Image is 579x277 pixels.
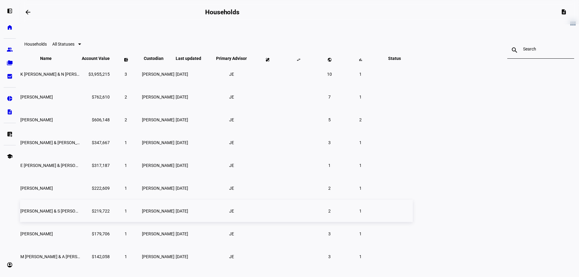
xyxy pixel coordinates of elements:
[142,117,174,122] span: [PERSON_NAME]
[328,95,331,99] span: 7
[176,140,188,145] span: [DATE]
[125,72,127,77] span: 3
[7,8,13,14] eth-mat-symbol: left_panel_open
[4,70,16,82] a: bid_landscape
[125,186,127,191] span: 1
[4,43,16,56] a: group
[359,163,362,168] span: 1
[176,209,188,213] span: [DATE]
[226,183,237,194] li: JE
[226,69,237,80] li: JE
[142,231,174,236] span: [PERSON_NAME]
[20,209,93,213] span: D Britts & S Britts
[7,95,13,102] eth-mat-symbol: pie_chart
[81,154,110,176] td: $317,187
[176,117,188,122] span: [DATE]
[142,72,174,77] span: [PERSON_NAME]
[142,254,174,259] span: [PERSON_NAME]
[176,95,188,99] span: [DATE]
[226,114,237,125] li: JE
[20,186,53,191] span: Lorene A Jackson
[142,186,174,191] span: [PERSON_NAME]
[7,24,13,30] eth-mat-symbol: home
[81,223,110,245] td: $179,706
[176,254,188,259] span: [DATE]
[176,231,188,236] span: [DATE]
[125,231,127,236] span: 1
[40,56,61,61] span: Name
[7,262,13,268] eth-mat-symbol: account_circle
[4,92,16,105] a: pie_chart
[7,60,13,66] eth-mat-symbol: folder_copy
[4,57,16,69] a: folder_copy
[359,231,362,236] span: 1
[7,131,13,137] eth-mat-symbol: list_alt_add
[359,186,362,191] span: 1
[20,140,122,145] span: Kency E Nittler & John David Trigaux Jt Ten Mgr: Ethic
[327,72,332,77] span: 10
[359,95,362,99] span: 1
[328,186,331,191] span: 2
[328,163,331,168] span: 1
[125,254,127,259] span: 1
[176,72,188,77] span: [DATE]
[212,56,251,61] span: Primary Advisor
[226,92,237,102] li: JE
[125,163,127,168] span: 1
[20,254,98,259] span: M Hoeschele & A Peterson
[4,106,16,118] a: description
[226,137,237,148] li: JE
[328,254,331,259] span: 3
[20,117,53,122] span: Kevin J O'brien
[81,245,110,268] td: $142,058
[359,117,362,122] span: 2
[205,9,240,16] h2: Households
[81,109,110,131] td: $606,148
[7,109,13,115] eth-mat-symbol: description
[561,9,567,15] mat-icon: description
[176,186,188,191] span: [DATE]
[52,42,74,47] span: All Statuses
[226,251,237,262] li: JE
[144,56,173,61] span: Custodian
[4,21,16,33] a: home
[24,9,32,16] mat-icon: arrow_backwards
[81,131,110,154] td: $347,667
[359,209,362,213] span: 1
[7,73,13,79] eth-mat-symbol: bid_landscape
[81,177,110,199] td: $222,609
[176,56,210,61] span: Last updated
[226,160,237,171] li: JE
[82,56,110,61] span: Account Value
[125,140,127,145] span: 1
[81,200,110,222] td: $219,722
[359,254,362,259] span: 1
[328,231,331,236] span: 3
[359,72,362,77] span: 1
[176,163,188,168] span: [DATE]
[142,163,174,168] span: [PERSON_NAME]
[523,47,558,51] input: Search
[81,63,110,85] td: $3,955,215
[24,42,47,47] eth-data-table-title: Households
[328,140,331,145] span: 3
[125,117,127,122] span: 2
[142,95,174,99] span: [PERSON_NAME]
[20,95,53,99] span: Robert G Holly
[7,47,13,53] eth-mat-symbol: group
[226,206,237,216] li: JE
[20,231,53,236] span: Raymond E Sheehy
[226,228,237,239] li: JE
[20,163,93,168] span: E Schroeder & D Schroeder
[20,72,98,77] span: K Nittler & N Nittler
[125,209,127,213] span: 1
[81,86,110,108] td: $762,610
[328,117,331,122] span: 5
[142,209,174,213] span: [PERSON_NAME]
[384,56,405,61] span: Status
[328,209,331,213] span: 2
[507,47,522,54] mat-icon: search
[125,95,127,99] span: 2
[7,153,13,159] eth-mat-symbol: school
[142,140,174,145] span: [PERSON_NAME]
